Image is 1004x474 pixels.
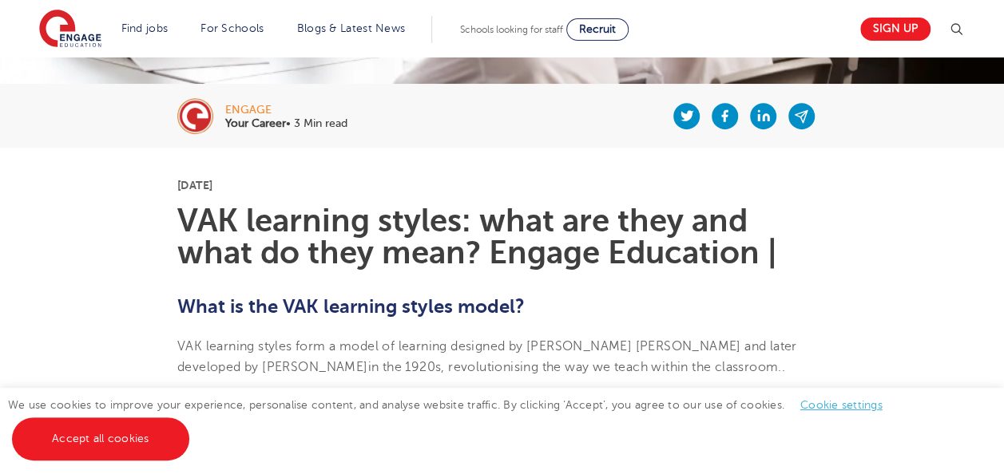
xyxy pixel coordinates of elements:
a: Blogs & Latest News [297,22,406,34]
span: Recruit [579,23,616,35]
p: [DATE] [177,180,827,191]
span: We use cookies to improve your experience, personalise content, and analyse website traffic. By c... [8,399,899,444]
span: in the 1920s, revolutionising the way we teach within the classroom. [367,360,781,374]
img: Engage Education [39,10,101,49]
span: Schools looking for staff [460,24,563,35]
b: Your Career [225,117,286,129]
a: Accept all cookies [12,417,189,460]
a: For Schools [200,22,264,34]
a: Find jobs [121,22,169,34]
h1: VAK learning styles: what are they and what do they mean? Engage Education | [177,205,827,269]
a: Cookie settings [800,399,883,411]
b: What is the VAK learning styles model? [177,295,525,318]
span: VAK learning styles form a model of learning designed by [PERSON_NAME] [PERSON_NAME] and later de... [177,339,797,374]
a: Recruit [566,18,629,41]
div: engage [225,105,347,116]
p: • 3 Min read [225,118,347,129]
a: Sign up [860,18,931,41]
